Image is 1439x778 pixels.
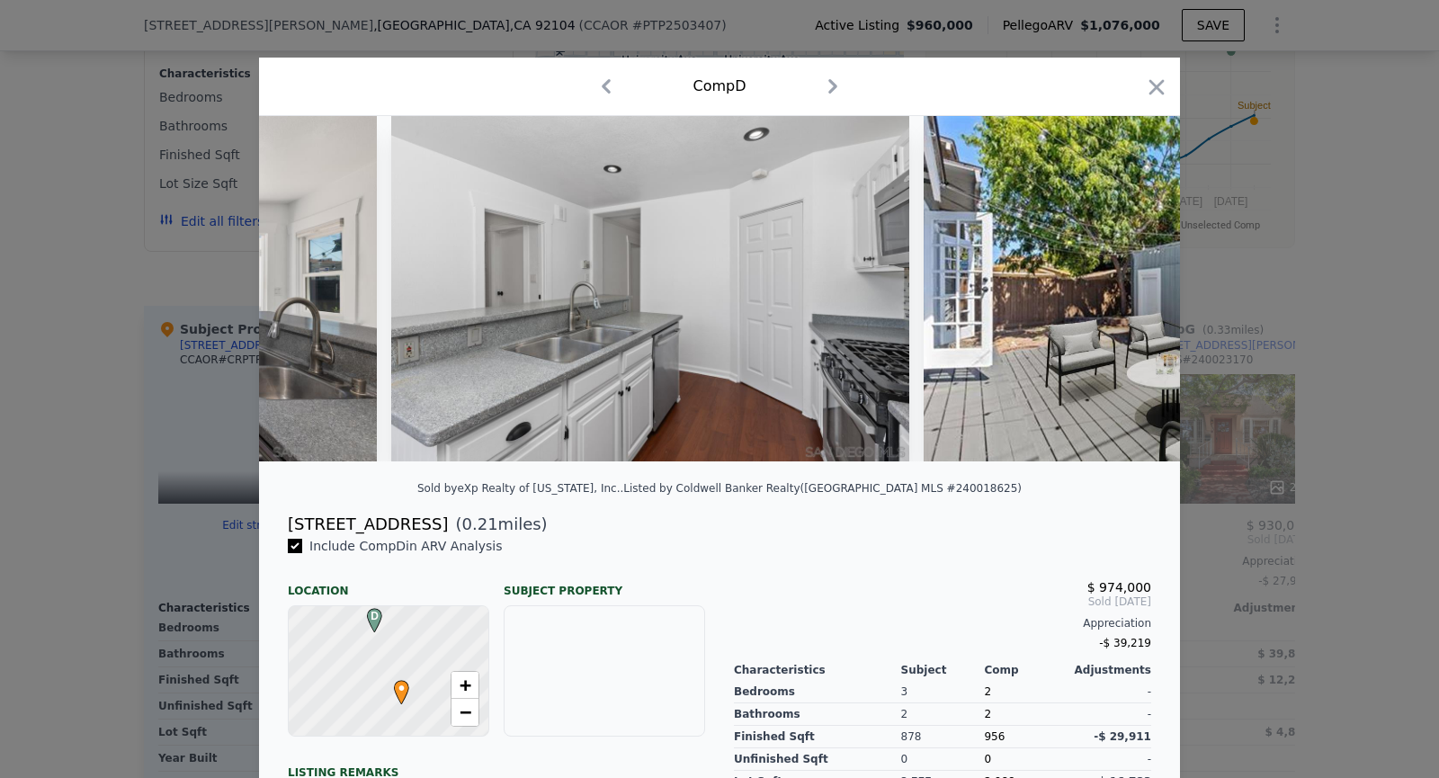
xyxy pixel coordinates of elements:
div: Unfinished Sqft [734,748,901,771]
span: 2 [984,685,991,698]
div: 3 [901,681,985,703]
a: Zoom in [451,672,478,699]
span: D [362,608,387,624]
div: Characteristics [734,663,901,677]
span: 0.21 [462,514,498,533]
div: Subject Property [504,569,705,598]
a: Zoom out [451,699,478,726]
div: Finished Sqft [734,726,901,748]
span: -$ 29,911 [1094,730,1151,743]
div: [STREET_ADDRESS] [288,512,448,537]
div: Adjustments [1068,663,1151,677]
div: - [1068,703,1151,726]
div: Appreciation [734,616,1151,630]
div: Comp [984,663,1068,677]
span: Sold [DATE] [734,595,1151,609]
div: 2 [901,703,985,726]
div: Listed by Coldwell Banker Realty ([GEOGRAPHIC_DATA] MLS #240018625) [623,482,1022,495]
span: $ 974,000 [1087,580,1151,595]
div: Comp D [693,76,746,97]
span: + [460,674,471,696]
div: Location [288,569,489,598]
div: 878 [901,726,985,748]
span: ( miles) [448,512,547,537]
div: Subject [901,663,985,677]
div: - [1068,748,1151,771]
span: 0 [984,753,991,765]
div: 2 [984,703,1068,726]
div: - [1068,681,1151,703]
div: Bedrooms [734,681,901,703]
span: -$ 39,219 [1099,637,1151,649]
div: Bathrooms [734,703,901,726]
div: 0 [901,748,985,771]
span: − [460,701,471,723]
div: Sold by eXp Realty of [US_STATE], Inc. . [417,482,623,495]
span: • [389,675,414,702]
div: • [389,680,400,691]
img: Property Img [391,116,909,461]
div: D [362,608,373,619]
span: 956 [984,730,1005,743]
span: Include Comp D in ARV Analysis [302,539,510,553]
